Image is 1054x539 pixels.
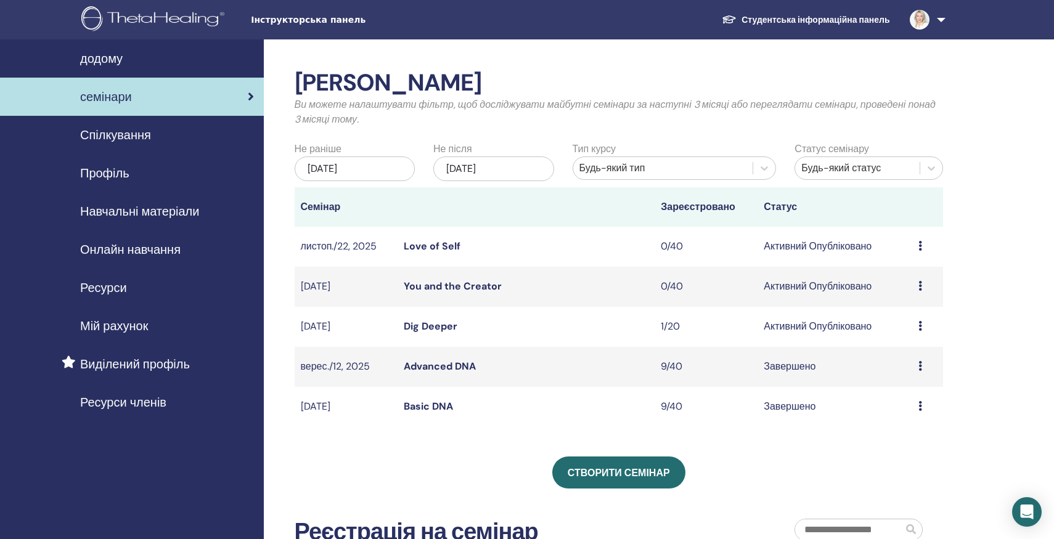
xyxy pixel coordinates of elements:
span: Мій рахунок [80,317,148,335]
label: Статус семінару [795,142,868,156]
td: Завершено [758,347,912,387]
div: Будь-який статус [801,161,913,176]
span: додому [80,49,123,68]
div: [DATE] [433,156,554,181]
td: Активний Опубліковано [758,227,912,267]
h2: [PERSON_NAME] [295,69,944,97]
div: Будь-який тип [579,161,747,176]
td: 0/40 [655,227,758,267]
a: You and the Creator [404,280,502,293]
a: Створити семінар [552,456,685,488]
img: logo.png [81,6,229,34]
label: Не після [433,142,472,156]
td: 9/40 [655,347,758,387]
th: Семінар [295,187,398,227]
a: Love of Self [404,240,460,253]
label: Не раніше [295,142,341,156]
span: Виділений профіль [80,355,190,373]
td: листоп./22, 2025 [295,227,398,267]
span: Ресурси членів [80,393,166,411]
span: Ресурси [80,278,127,297]
td: верес./12, 2025 [295,347,398,387]
span: Спілкування [80,126,151,144]
div: [DATE] [295,156,415,181]
span: семінари [80,87,132,106]
span: Інструкторська панель [251,14,436,26]
th: Зареєстровано [655,187,758,227]
img: default.jpg [910,10,929,30]
img: graduation-cap-white.svg [722,14,737,25]
a: Dig Deeper [404,320,457,333]
td: [DATE] [295,387,398,427]
p: Ви можете налаштувати фільтр, щоб досліджувати майбутні семінари за наступні 3 місяці або перегля... [295,97,944,127]
td: 1/20 [655,307,758,347]
label: Тип курсу [573,142,616,156]
td: Активний Опубліковано [758,307,912,347]
div: Open Intercom Messenger [1012,497,1042,527]
span: Онлайн навчання [80,240,181,259]
td: 9/40 [655,387,758,427]
td: Активний Опубліковано [758,267,912,307]
a: Advanced DNA [404,360,476,373]
td: 0/40 [655,267,758,307]
span: Профіль [80,164,129,182]
td: Завершено [758,387,912,427]
span: Створити семінар [568,466,670,479]
td: [DATE] [295,267,398,307]
td: [DATE] [295,307,398,347]
a: Студентська інформаційна панель [712,9,899,31]
span: Навчальні матеріали [80,202,199,221]
th: Статус [758,187,912,227]
a: Basic DNA [404,400,453,413]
